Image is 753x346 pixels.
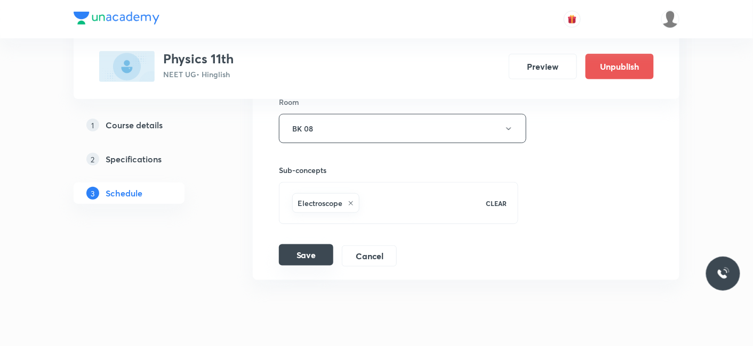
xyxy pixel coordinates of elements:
button: BK 08 [279,114,526,143]
p: 2 [86,153,99,166]
button: avatar [564,11,581,28]
img: 3F8D6239-1EF7-4AB9-86E2-377D86B83B4C_plus.png [99,51,155,82]
img: ttu [717,267,730,280]
button: Preview [509,54,577,79]
button: Unpublish [586,54,654,79]
a: Company Logo [74,12,159,27]
h5: Course details [106,119,163,131]
p: NEET UG • Hinglish [163,69,234,80]
button: Save [279,244,333,266]
p: CLEAR [486,199,507,208]
p: 1 [86,119,99,131]
h6: Electroscope [298,197,342,209]
img: avatar [567,14,577,24]
h5: Schedule [106,187,142,200]
button: Cancel [342,245,397,267]
a: 2Specifications [74,149,219,170]
p: 3 [86,187,99,200]
img: Mukesh Gupta [661,10,679,28]
h6: Sub-concepts [279,164,518,176]
h3: Physics 11th [163,51,234,67]
a: 1Course details [74,114,219,136]
img: Company Logo [74,12,159,24]
h6: Room [279,96,299,108]
h5: Specifications [106,153,162,166]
